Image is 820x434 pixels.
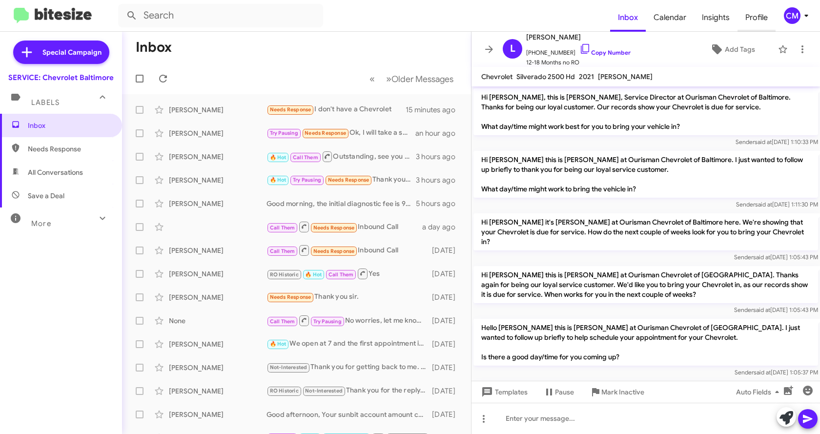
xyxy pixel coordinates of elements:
p: Hi [PERSON_NAME] this is [PERSON_NAME] at Ourisman Chevrolet of Baltimore. I just wanted to follo... [473,151,818,198]
span: Needs Response [313,248,355,254]
span: Templates [479,383,528,401]
a: Copy Number [579,49,631,56]
div: We open at 7 and the first appointment is 730 [266,338,431,350]
span: Inbox [610,3,646,32]
button: Previous [364,69,381,89]
div: [DATE] [431,410,463,419]
div: [PERSON_NAME] [169,199,266,208]
span: « [369,73,375,85]
span: Call Them [328,271,354,278]
span: Sender [DATE] 1:10:33 PM [736,138,818,145]
span: said at [753,306,770,313]
div: Thank you for getting back to me. I will update my records. [266,362,431,373]
span: [PERSON_NAME] [598,72,653,81]
span: RO Historic [270,271,299,278]
div: [PERSON_NAME] [169,339,266,349]
p: Hi [PERSON_NAME] it's [PERSON_NAME] at Ourisman Chevrolet of Baltimore here. We're showing that y... [473,213,818,250]
span: said at [754,369,771,376]
div: [PERSON_NAME] [169,152,266,162]
span: Needs Response [305,130,346,136]
div: [DATE] [431,292,463,302]
span: Needs Response [270,294,311,300]
span: said at [755,138,772,145]
span: RO Historic [270,388,299,394]
span: [PHONE_NUMBER] [526,43,631,58]
span: Not-Interested [270,364,307,371]
nav: Page navigation example [364,69,459,89]
div: SERVICE: Chevrolet Baltimore [8,73,114,83]
div: [DATE] [431,316,463,326]
span: said at [755,201,772,208]
span: 🔥 Hot [305,271,322,278]
div: [PERSON_NAME] [169,128,266,138]
div: [PERSON_NAME] [169,105,266,115]
p: Hello [PERSON_NAME] this is [PERSON_NAME] at Ourisman Chevrolet of [GEOGRAPHIC_DATA]. I just want... [473,319,818,366]
span: Silverado 2500 Hd [516,72,575,81]
span: Call Them [293,154,318,161]
button: Add Tags [691,41,773,58]
span: » [386,73,391,85]
div: I don't have a Chevrolet [266,104,406,115]
div: [DATE] [431,386,463,396]
div: [PERSON_NAME] [169,363,266,372]
div: [PERSON_NAME] [169,410,266,419]
div: None [169,316,266,326]
div: a day ago [422,222,463,232]
span: said at [753,253,770,261]
p: Hi [PERSON_NAME] this is [PERSON_NAME] at Ourisman Chevrolet of [GEOGRAPHIC_DATA]. Thanks again f... [473,266,818,303]
div: Thank you 😊 [266,174,416,186]
div: Good morning, the initial diagnostic fee is 99.95, depending on the findings of the there may nee... [266,199,416,208]
span: Sender [DATE] 1:05:37 PM [735,369,818,376]
span: Not-Interested [305,388,343,394]
span: Try Pausing [270,130,298,136]
span: 12-18 Months no RO [526,58,631,67]
div: [DATE] [431,339,463,349]
div: [DATE] [431,246,463,255]
span: Auto Fields [736,383,783,401]
button: Auto Fields [728,383,791,401]
p: Hi [PERSON_NAME], this is [PERSON_NAME], Service Director at Ourisman Chevrolet of Baltimore. Tha... [473,88,818,135]
span: 🔥 Hot [270,341,287,347]
a: Special Campaign [13,41,109,64]
span: Needs Response [313,225,355,231]
span: All Conversations [28,167,83,177]
div: Inbound Call [266,221,422,233]
div: Thank you for the reply. Unfortunately I don't doubt that you had this type of experience. The te... [266,385,431,396]
span: Inbox [28,121,111,130]
div: [DATE] [431,269,463,279]
div: [PERSON_NAME] [169,269,266,279]
span: Call Them [270,248,295,254]
div: [PERSON_NAME] [169,175,266,185]
div: Good afternoon, Your sunbit account amount can vary from week to week. We can send you a link and... [266,410,431,419]
div: [PERSON_NAME] [169,292,266,302]
span: Call Them [270,318,295,325]
span: Older Messages [391,74,453,84]
span: Needs Response [328,177,369,183]
a: Insights [694,3,738,32]
button: Pause [535,383,582,401]
span: 2021 [579,72,594,81]
div: Ok, I will take a service schedule for next week [266,127,415,139]
span: Sender [DATE] 1:05:43 PM [734,306,818,313]
span: [PERSON_NAME] [526,31,631,43]
span: Mark Inactive [601,383,644,401]
span: Needs Response [28,144,111,154]
input: Search [118,4,323,27]
span: Call Them [270,225,295,231]
span: 🔥 Hot [270,154,287,161]
span: Pause [555,383,574,401]
div: [PERSON_NAME] [169,246,266,255]
a: Calendar [646,3,694,32]
span: Try Pausing [293,177,321,183]
div: CM [784,7,800,24]
span: Sender [DATE] 1:05:43 PM [734,253,818,261]
div: Thank you sir. [266,291,431,303]
span: More [31,219,51,228]
span: L [510,41,515,57]
button: Templates [471,383,535,401]
div: [PERSON_NAME] [169,386,266,396]
button: Next [380,69,459,89]
button: Mark Inactive [582,383,652,401]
